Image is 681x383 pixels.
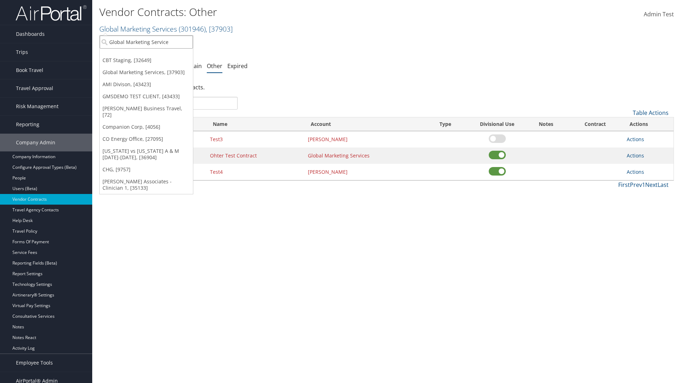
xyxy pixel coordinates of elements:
[630,181,642,189] a: Prev
[100,176,193,194] a: [PERSON_NAME] Associates - Clinician 1, [35133]
[227,62,248,70] a: Expired
[645,181,658,189] a: Next
[16,116,39,133] span: Reporting
[100,78,193,90] a: AMI Divison, [43423]
[658,181,669,189] a: Last
[99,24,233,34] a: Global Marketing Services
[16,134,55,151] span: Company Admin
[206,148,304,164] td: Ohter Test Contract
[16,43,28,61] span: Trips
[100,145,193,163] a: [US_STATE] vs [US_STATE] A & M [DATE]-[DATE], [36904]
[100,121,193,133] a: Companion Corp, [4056]
[100,102,193,121] a: [PERSON_NAME] Business Travel, [72]
[206,117,304,131] th: Name: activate to sort column ascending
[433,117,470,131] th: Type: activate to sort column ascending
[627,152,644,159] a: Actions
[567,117,623,131] th: Contract: activate to sort column ascending
[207,62,222,70] a: Other
[100,163,193,176] a: CHG, [9757]
[206,24,233,34] span: , [ 37903 ]
[627,136,644,143] a: Actions
[304,131,433,148] td: [PERSON_NAME]
[633,109,669,117] a: Table Actions
[304,148,433,164] td: Global Marketing Services
[16,354,53,372] span: Employee Tools
[179,24,206,34] span: ( 301946 )
[206,164,304,180] td: Test4
[469,117,525,131] th: Divisional Use: activate to sort column ascending
[618,181,630,189] a: First
[99,78,674,97] div: There are contracts.
[16,61,43,79] span: Book Travel
[644,4,674,26] a: Admin Test
[525,117,567,131] th: Notes: activate to sort column ascending
[16,98,59,115] span: Risk Management
[304,117,433,131] th: Account: activate to sort column ascending
[627,168,644,175] a: Actions
[100,35,193,49] input: Search Accounts
[623,117,674,131] th: Actions
[16,79,53,97] span: Travel Approval
[16,25,45,43] span: Dashboards
[206,131,304,148] td: Test3
[304,164,433,180] td: [PERSON_NAME]
[16,5,87,21] img: airportal-logo.png
[642,181,645,189] a: 1
[99,5,482,20] h1: Vendor Contracts: Other
[100,133,193,145] a: CO Energy Office, [27095]
[644,10,674,18] span: Admin Test
[100,66,193,78] a: Global Marketing Services, [37903]
[100,54,193,66] a: CBT Staging, [32649]
[100,90,193,102] a: GMSDEMO TEST CLIENT, [43433]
